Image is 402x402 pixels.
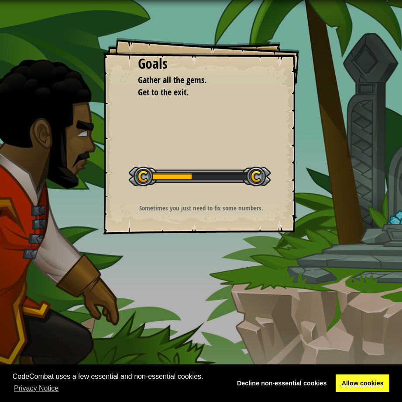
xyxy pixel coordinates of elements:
span: Get to the exit. [138,86,189,98]
span: CodeCombat uses a few essential and non-essential cookies. [13,371,224,395]
a: learn more about cookies [13,382,60,395]
li: Gather all the gems. [127,74,262,87]
li: Get to the exit. [127,86,262,99]
a: deny cookies [231,374,333,392]
a: allow cookies [336,374,389,392]
p: Sometimes you just need to fix some numbers. [114,203,289,213]
div: Goals [138,54,265,74]
span: Gather all the gems. [138,74,206,86]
